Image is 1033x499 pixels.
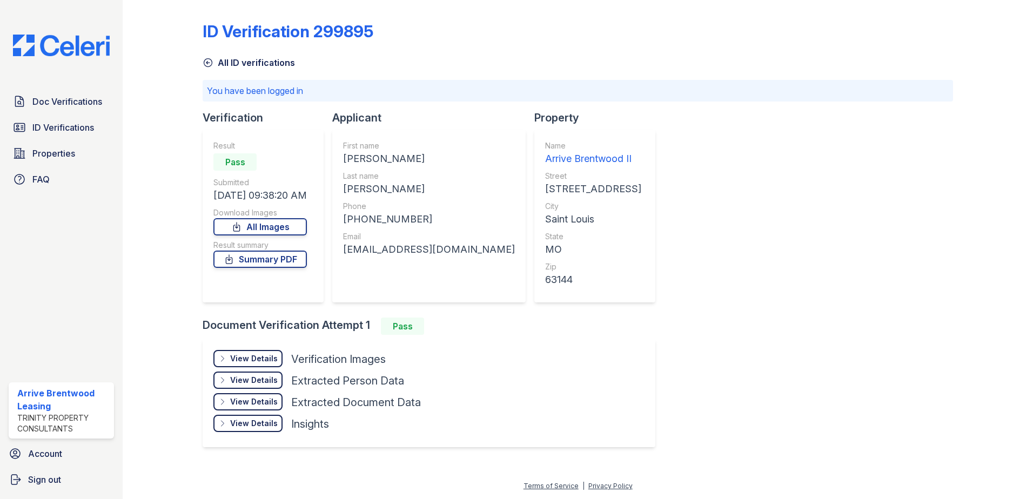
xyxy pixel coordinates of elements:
[4,443,118,464] a: Account
[9,91,114,112] a: Doc Verifications
[545,151,641,166] div: Arrive Brentwood II
[582,482,585,490] div: |
[545,181,641,197] div: [STREET_ADDRESS]
[381,318,424,335] div: Pass
[28,473,61,486] span: Sign out
[203,22,373,41] div: ID Verification 299895
[291,352,386,367] div: Verification Images
[213,140,307,151] div: Result
[545,201,641,212] div: City
[213,153,257,171] div: Pass
[213,240,307,251] div: Result summary
[291,395,421,410] div: Extracted Document Data
[343,140,515,151] div: First name
[545,261,641,272] div: Zip
[545,272,641,287] div: 63144
[343,151,515,166] div: [PERSON_NAME]
[343,212,515,227] div: [PHONE_NUMBER]
[213,177,307,188] div: Submitted
[230,375,278,386] div: View Details
[9,168,114,190] a: FAQ
[545,242,641,257] div: MO
[4,35,118,56] img: CE_Logo_Blue-a8612792a0a2168367f1c8372b55b34899dd931a85d93a1a3d3e32e68fde9ad4.png
[213,218,307,235] a: All Images
[343,231,515,242] div: Email
[9,143,114,164] a: Properties
[230,353,278,364] div: View Details
[203,318,664,335] div: Document Verification Attempt 1
[545,212,641,227] div: Saint Louis
[291,416,329,431] div: Insights
[32,95,102,108] span: Doc Verifications
[545,231,641,242] div: State
[588,482,633,490] a: Privacy Policy
[28,447,62,460] span: Account
[203,110,332,125] div: Verification
[32,121,94,134] span: ID Verifications
[291,373,404,388] div: Extracted Person Data
[534,110,664,125] div: Property
[545,140,641,166] a: Name Arrive Brentwood II
[545,140,641,151] div: Name
[343,201,515,212] div: Phone
[343,171,515,181] div: Last name
[213,251,307,268] a: Summary PDF
[213,207,307,218] div: Download Images
[213,188,307,203] div: [DATE] 09:38:20 AM
[203,56,295,69] a: All ID verifications
[17,387,110,413] div: Arrive Brentwood Leasing
[230,418,278,429] div: View Details
[4,469,118,490] a: Sign out
[9,117,114,138] a: ID Verifications
[17,413,110,434] div: Trinity Property Consultants
[343,242,515,257] div: [EMAIL_ADDRESS][DOMAIN_NAME]
[545,171,641,181] div: Street
[343,181,515,197] div: [PERSON_NAME]
[32,173,50,186] span: FAQ
[524,482,579,490] a: Terms of Service
[207,84,949,97] p: You have been logged in
[230,396,278,407] div: View Details
[32,147,75,160] span: Properties
[332,110,534,125] div: Applicant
